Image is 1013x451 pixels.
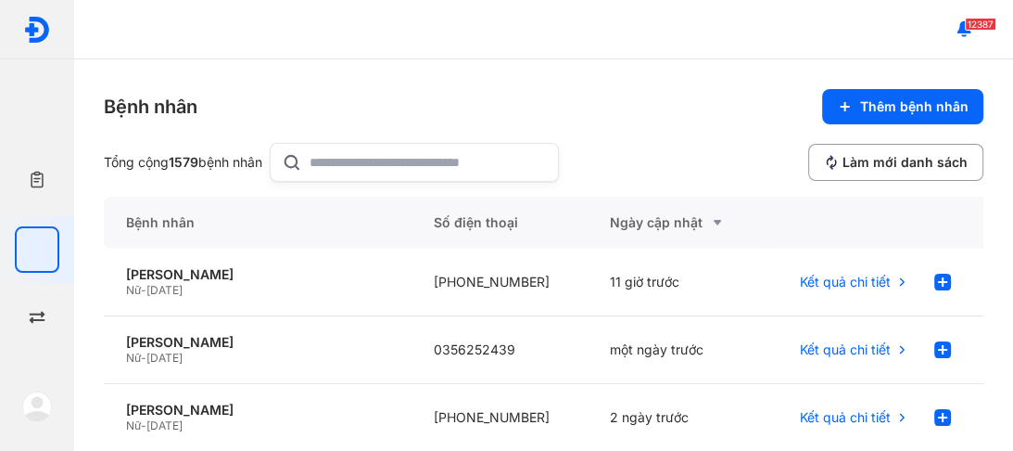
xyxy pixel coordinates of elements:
span: [DATE] [146,283,183,297]
div: Bệnh nhân [104,94,197,120]
span: 1579 [169,154,198,170]
span: - [141,351,146,365]
img: logo [22,392,52,421]
div: [PERSON_NAME] [126,266,389,283]
span: - [141,419,146,432]
span: Kết quả chi tiết [800,274,891,290]
div: một ngày trước [588,316,764,384]
span: Thêm bệnh nhân [860,98,969,115]
span: Kết quả chi tiết [800,341,891,358]
span: [DATE] [146,351,183,365]
span: 12387 [965,18,996,31]
div: [PHONE_NUMBER] [412,249,588,316]
div: Bệnh nhân [104,197,412,249]
div: 0356252439 [412,316,588,384]
div: [PERSON_NAME] [126,402,389,419]
span: Kết quả chi tiết [800,409,891,426]
span: Làm mới danh sách [842,154,968,171]
span: - [141,283,146,297]
div: [PERSON_NAME] [126,334,389,351]
span: Nữ [126,419,141,432]
span: [DATE] [146,419,183,432]
span: Nữ [126,283,141,297]
div: Ngày cập nhật [610,212,741,234]
span: Nữ [126,351,141,365]
div: Tổng cộng bệnh nhân [104,154,262,171]
div: Số điện thoại [412,197,588,249]
button: Thêm bệnh nhân [822,89,983,124]
img: logo [23,16,51,44]
div: 11 giờ trước [588,249,764,316]
button: Làm mới danh sách [808,144,983,181]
